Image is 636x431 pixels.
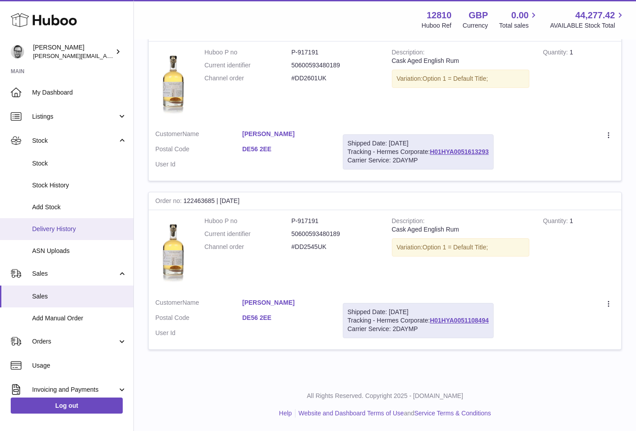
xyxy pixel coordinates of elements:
[463,21,488,30] div: Currency
[423,244,488,251] span: Option 1 = Default Title;
[575,9,615,21] span: 44,277.42
[422,21,452,30] div: Huboo Ref
[155,217,191,283] img: 128101702569017.jpg
[430,317,489,324] a: H01HYA0051108494
[291,48,378,57] dd: P-917191
[204,243,291,251] dt: Channel order
[242,298,329,307] a: [PERSON_NAME]
[536,210,621,292] td: 1
[392,57,530,65] div: Cask Aged English Rum
[392,70,530,88] div: Variation:
[343,134,494,170] div: Tracking - Hermes Corporate:
[414,410,491,417] a: Service Terms & Conditions
[242,130,329,138] a: [PERSON_NAME]
[291,230,378,238] dd: 50600593480189
[155,130,242,141] dt: Name
[33,52,179,59] span: [PERSON_NAME][EMAIL_ADDRESS][DOMAIN_NAME]
[499,21,539,30] span: Total sales
[204,74,291,83] dt: Channel order
[348,325,489,333] div: Carrier Service: 2DAYMP
[543,217,569,227] strong: Quantity
[32,225,127,233] span: Delivery History
[155,298,242,309] dt: Name
[23,23,98,30] div: Domain: [DOMAIN_NAME]
[543,49,569,58] strong: Quantity
[204,61,291,70] dt: Current identifier
[392,217,425,227] strong: Description
[499,9,539,30] a: 0.00 Total sales
[149,192,621,210] div: 122463685 | [DATE]
[242,145,329,153] a: DE56 2EE
[291,61,378,70] dd: 50600593480189
[89,56,96,63] img: tab_keywords_by_traffic_grey.svg
[34,57,80,63] div: Domain Overview
[14,14,21,21] img: logo_orange.svg
[14,23,21,30] img: website_grey.svg
[536,41,621,123] td: 1
[32,112,117,121] span: Listings
[155,48,191,114] img: 128101702569017.jpg
[291,74,378,83] dd: #DD2601UK
[511,9,529,21] span: 0.00
[204,48,291,57] dt: Huboo P no
[348,308,489,316] div: Shipped Date: [DATE]
[99,57,150,63] div: Keywords by Traffic
[423,75,488,82] span: Option 1 = Default Title;
[32,314,127,323] span: Add Manual Order
[155,197,183,207] strong: Order no
[33,43,113,60] div: [PERSON_NAME]
[427,9,452,21] strong: 12810
[155,314,242,324] dt: Postal Code
[291,217,378,225] dd: P-917191
[32,247,127,255] span: ASN Uploads
[32,159,127,168] span: Stock
[348,139,489,148] div: Shipped Date: [DATE]
[204,230,291,238] dt: Current identifier
[295,409,491,418] li: and
[242,314,329,322] a: DE56 2EE
[299,410,404,417] a: Website and Dashboard Terms of Use
[11,398,123,414] a: Log out
[32,269,117,278] span: Sales
[155,299,183,306] span: Customer
[392,238,530,257] div: Variation:
[32,88,127,97] span: My Dashboard
[32,292,127,301] span: Sales
[348,156,489,165] div: Carrier Service: 2DAYMP
[32,203,127,211] span: Add Stock
[155,130,183,137] span: Customer
[32,337,117,346] span: Orders
[392,49,425,58] strong: Description
[155,160,242,169] dt: User Id
[11,45,24,58] img: alex@digidistiller.com
[291,243,378,251] dd: #DD2545UK
[155,329,242,337] dt: User Id
[141,392,629,400] p: All Rights Reserved. Copyright 2025 - [DOMAIN_NAME]
[32,385,117,394] span: Invoicing and Payments
[392,225,530,234] div: Cask Aged English Rum
[24,56,31,63] img: tab_domain_overview_orange.svg
[279,410,292,417] a: Help
[430,148,489,155] a: H01HYA0051613293
[32,361,127,370] span: Usage
[550,9,625,30] a: 44,277.42 AVAILABLE Stock Total
[32,137,117,145] span: Stock
[550,21,625,30] span: AVAILABLE Stock Total
[469,9,488,21] strong: GBP
[204,217,291,225] dt: Huboo P no
[25,14,44,21] div: v 4.0.25
[343,303,494,338] div: Tracking - Hermes Corporate:
[155,145,242,156] dt: Postal Code
[32,181,127,190] span: Stock History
